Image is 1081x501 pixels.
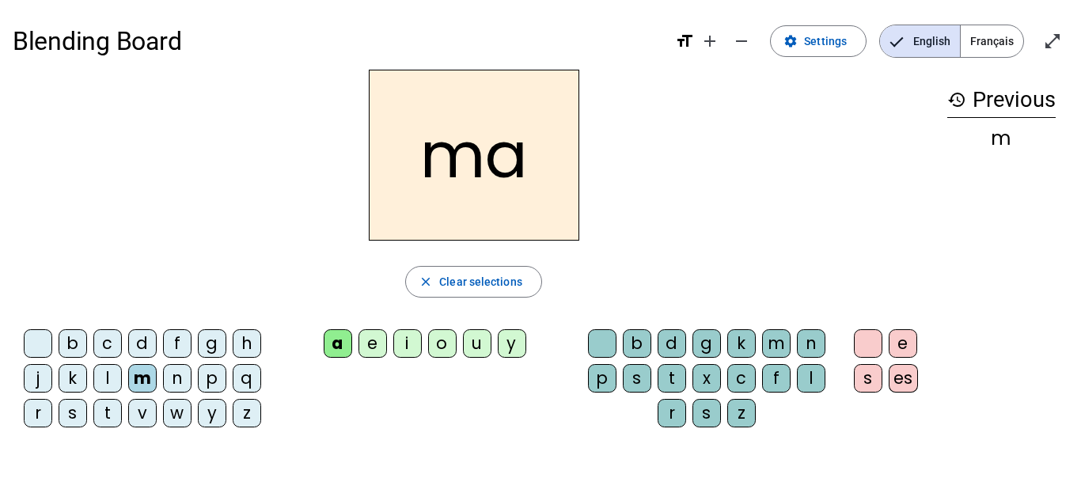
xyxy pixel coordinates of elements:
[947,129,1056,148] div: m
[879,25,1024,58] mat-button-toggle-group: Language selection
[393,329,422,358] div: i
[93,399,122,427] div: t
[727,399,756,427] div: z
[59,364,87,393] div: k
[428,329,457,358] div: o
[947,90,966,109] mat-icon: history
[93,329,122,358] div: c
[700,32,719,51] mat-icon: add
[1043,32,1062,51] mat-icon: open_in_full
[692,329,721,358] div: g
[658,399,686,427] div: r
[658,364,686,393] div: t
[797,364,825,393] div: l
[24,399,52,427] div: r
[163,364,192,393] div: n
[93,364,122,393] div: l
[889,329,917,358] div: e
[324,329,352,358] div: a
[727,364,756,393] div: c
[369,70,579,241] h2: ma
[233,329,261,358] div: h
[692,399,721,427] div: s
[128,329,157,358] div: d
[233,364,261,393] div: q
[961,25,1023,57] span: Français
[198,364,226,393] div: p
[623,364,651,393] div: s
[694,25,726,57] button: Increase font size
[198,399,226,427] div: y
[588,364,616,393] div: p
[732,32,751,51] mat-icon: remove
[658,329,686,358] div: d
[439,272,522,291] span: Clear selections
[128,399,157,427] div: v
[358,329,387,358] div: e
[675,32,694,51] mat-icon: format_size
[783,34,798,48] mat-icon: settings
[726,25,757,57] button: Decrease font size
[762,364,791,393] div: f
[405,266,542,298] button: Clear selections
[463,329,491,358] div: u
[163,329,192,358] div: f
[24,364,52,393] div: j
[13,16,662,66] h1: Blending Board
[1037,25,1068,57] button: Enter full screen
[623,329,651,358] div: b
[198,329,226,358] div: g
[163,399,192,427] div: w
[128,364,157,393] div: m
[889,364,918,393] div: es
[854,364,882,393] div: s
[797,329,825,358] div: n
[59,399,87,427] div: s
[233,399,261,427] div: z
[762,329,791,358] div: m
[880,25,960,57] span: English
[947,82,1056,118] h3: Previous
[727,329,756,358] div: k
[804,32,847,51] span: Settings
[59,329,87,358] div: b
[770,25,867,57] button: Settings
[419,275,433,289] mat-icon: close
[498,329,526,358] div: y
[692,364,721,393] div: x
